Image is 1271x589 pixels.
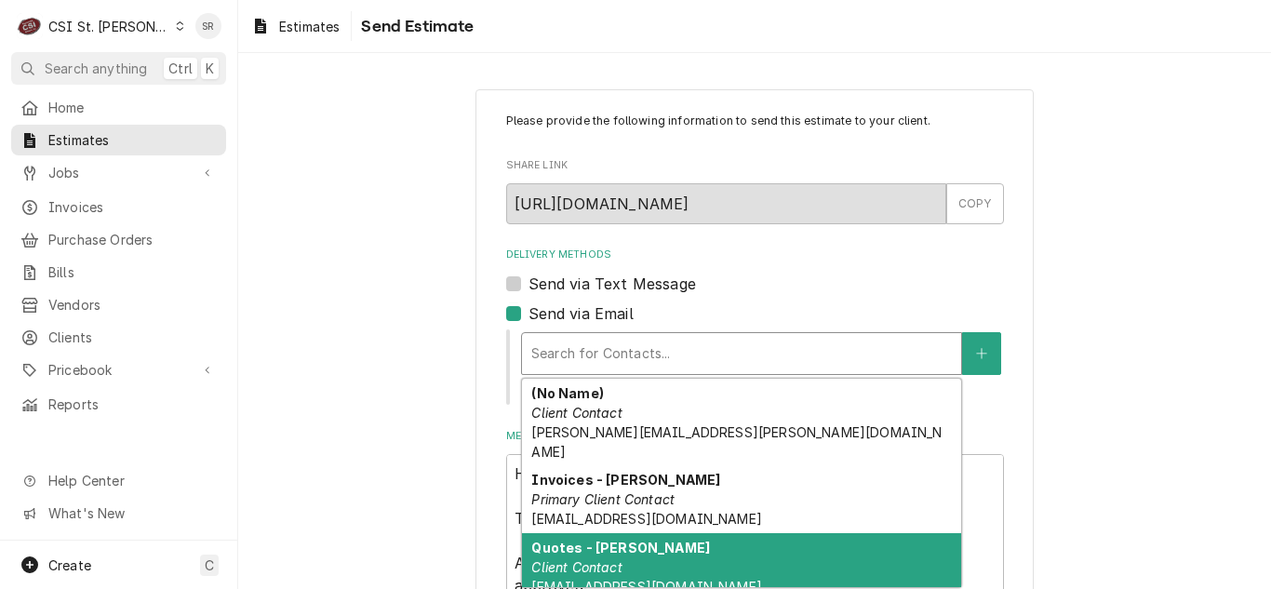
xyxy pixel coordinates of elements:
[506,248,1004,406] div: Delivery Methods
[531,511,761,527] span: [EMAIL_ADDRESS][DOMAIN_NAME]
[531,540,710,556] strong: Quotes - [PERSON_NAME]
[506,429,1004,444] label: Message to Client
[11,192,226,222] a: Invoices
[506,113,1004,129] p: Please provide the following information to send this estimate to your client.
[506,158,1004,173] label: Share Link
[205,556,214,575] span: C
[506,158,1004,224] div: Share Link
[531,424,942,460] span: [PERSON_NAME][EMAIL_ADDRESS][PERSON_NAME][DOMAIN_NAME]
[11,52,226,85] button: Search anythingCtrlK
[531,559,622,575] em: Client Contact
[11,157,226,188] a: Go to Jobs
[48,295,217,315] span: Vendors
[48,17,169,36] div: CSI St. [PERSON_NAME]
[11,322,226,353] a: Clients
[48,471,215,490] span: Help Center
[48,197,217,217] span: Invoices
[11,224,226,255] a: Purchase Orders
[45,59,147,78] span: Search anything
[976,347,987,360] svg: Create New Contact
[48,557,91,573] span: Create
[48,328,217,347] span: Clients
[168,59,193,78] span: Ctrl
[48,230,217,249] span: Purchase Orders
[11,355,226,385] a: Go to Pricebook
[48,360,189,380] span: Pricebook
[946,183,1004,224] button: COPY
[48,130,217,150] span: Estimates
[48,503,215,523] span: What's New
[48,395,217,414] span: Reports
[48,98,217,117] span: Home
[195,13,221,39] div: SR
[48,262,217,282] span: Bills
[11,125,226,155] a: Estimates
[531,405,622,421] em: Client Contact
[531,472,720,488] strong: Invoices - [PERSON_NAME]
[528,273,696,295] label: Send via Text Message
[17,13,43,39] div: C
[531,491,675,507] em: Primary Client Contact
[11,389,226,420] a: Reports
[11,257,226,288] a: Bills
[962,332,1001,375] button: Create New Contact
[355,14,474,39] span: Send Estimate
[48,163,189,182] span: Jobs
[206,59,214,78] span: K
[279,17,340,36] span: Estimates
[195,13,221,39] div: Stephani Roth's Avatar
[244,11,347,42] a: Estimates
[506,248,1004,262] label: Delivery Methods
[11,498,226,529] a: Go to What's New
[11,92,226,123] a: Home
[11,289,226,320] a: Vendors
[17,13,43,39] div: CSI St. Louis's Avatar
[531,385,603,401] strong: (No Name)
[11,465,226,496] a: Go to Help Center
[528,302,634,325] label: Send via Email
